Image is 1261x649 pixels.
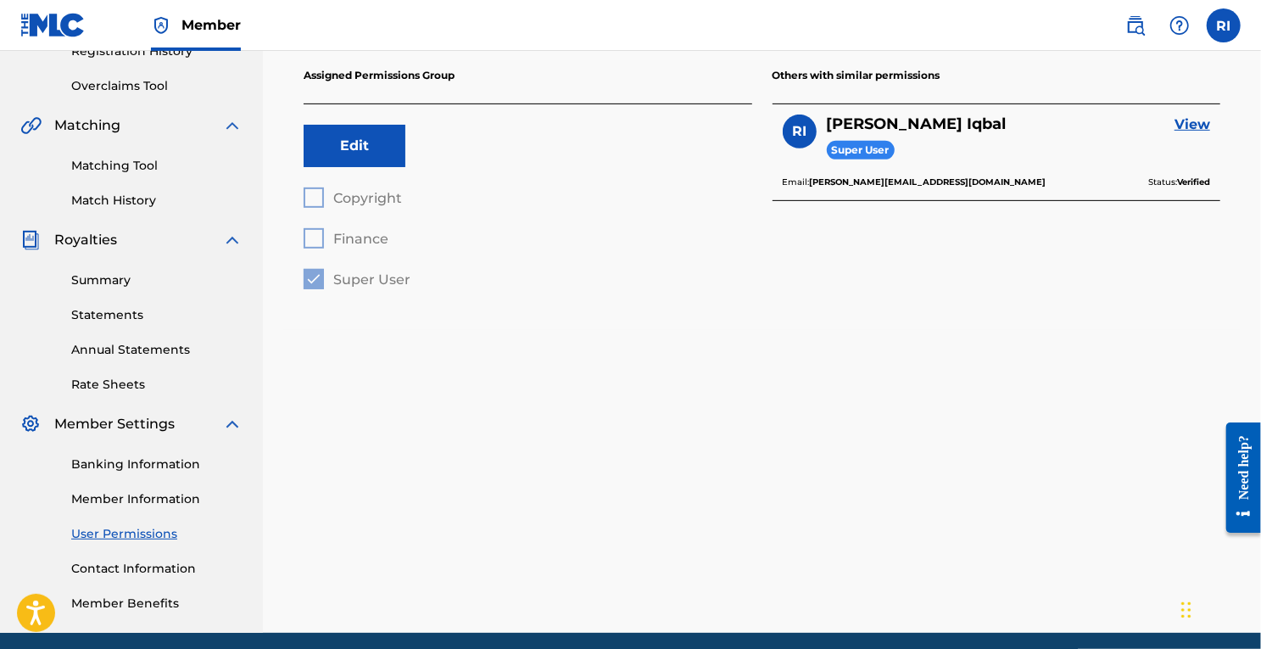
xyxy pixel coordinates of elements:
[827,141,895,160] span: Super User
[151,15,171,36] img: Top Rightsholder
[792,121,806,142] span: RI
[1125,15,1146,36] img: search
[71,595,243,613] a: Member Benefits
[222,115,243,136] img: expand
[1119,8,1152,42] a: Public Search
[1177,176,1210,187] b: Verified
[304,48,752,104] p: Assigned Permissions Group
[1175,115,1210,135] a: View
[71,376,243,394] a: Rate Sheets
[783,175,1046,190] p: Email:
[181,15,241,35] span: Member
[1148,175,1210,190] p: Status:
[222,230,243,250] img: expand
[71,306,243,324] a: Statements
[1169,15,1190,36] img: help
[1163,8,1197,42] div: Help
[71,456,243,473] a: Banking Information
[1214,410,1261,546] iframe: Resource Center
[71,77,243,95] a: Overclaims Tool
[20,230,41,250] img: Royalties
[773,48,1221,104] p: Others with similar permissions
[54,230,117,250] span: Royalties
[71,271,243,289] a: Summary
[54,115,120,136] span: Matching
[71,192,243,210] a: Match History
[1176,568,1261,649] iframe: Chat Widget
[54,414,175,434] span: Member Settings
[810,176,1046,187] b: [PERSON_NAME][EMAIL_ADDRESS][DOMAIN_NAME]
[71,42,243,60] a: Registration History
[222,414,243,434] img: expand
[20,414,41,434] img: Member Settings
[20,13,86,37] img: MLC Logo
[71,157,243,175] a: Matching Tool
[71,341,243,359] a: Annual Statements
[1207,8,1241,42] div: User Menu
[827,115,1007,134] h5: Reema Iqbal
[304,125,405,167] button: Edit
[20,115,42,136] img: Matching
[71,490,243,508] a: Member Information
[1181,585,1191,635] div: Drag
[71,560,243,578] a: Contact Information
[71,525,243,543] a: User Permissions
